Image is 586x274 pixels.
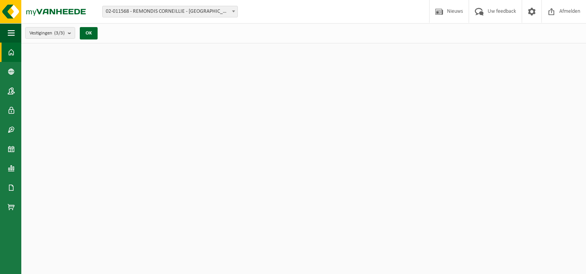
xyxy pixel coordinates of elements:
button: Vestigingen(3/3) [25,27,75,39]
count: (3/3) [54,31,65,36]
span: 02-011568 - REMONDIS CORNEILLIE - BRUGGE [103,6,237,17]
span: 02-011568 - REMONDIS CORNEILLIE - BRUGGE [102,6,238,17]
span: Vestigingen [29,27,65,39]
button: OK [80,27,98,39]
